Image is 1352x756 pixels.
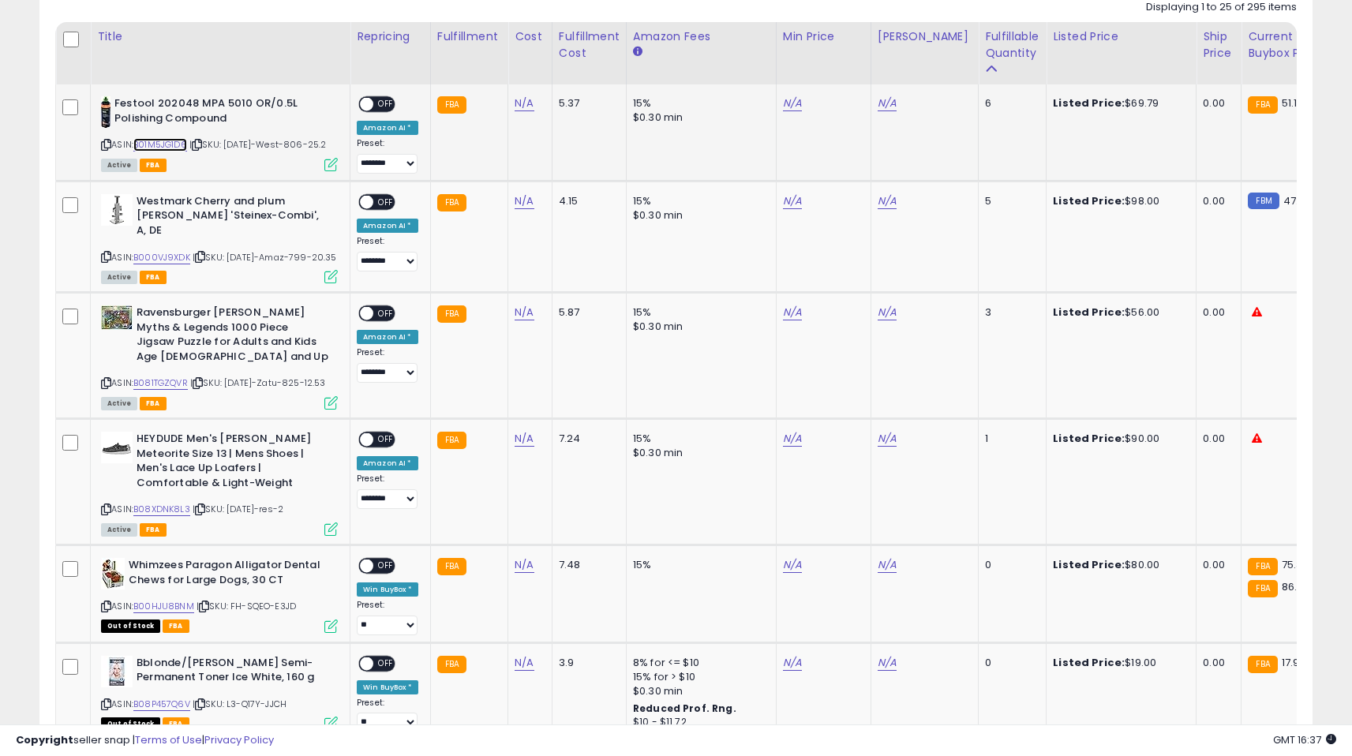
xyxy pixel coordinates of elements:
[633,45,642,59] small: Amazon Fees.
[133,503,190,516] a: B08XDNK8L3
[357,698,418,733] div: Preset:
[133,138,187,152] a: B01M5JG1D6
[437,28,501,45] div: Fulfillment
[559,656,614,670] div: 3.9
[1053,28,1189,45] div: Listed Price
[633,320,764,334] div: $0.30 min
[101,397,137,410] span: All listings currently available for purchase on Amazon
[633,208,764,223] div: $0.30 min
[137,194,328,242] b: Westmark Cherry and plum [PERSON_NAME] 'Steinex-Combi', A, DE
[135,732,202,747] a: Terms of Use
[1053,96,1184,110] div: $69.79
[1283,193,1312,208] span: 47.32
[101,96,110,128] img: 41ZBmqk4-IL._SL40_.jpg
[101,194,133,226] img: 31xjkgNhw1L._SL40_.jpg
[633,194,764,208] div: 15%
[357,680,418,694] div: Win BuyBox *
[437,194,466,211] small: FBA
[878,557,897,573] a: N/A
[373,98,399,111] span: OFF
[357,236,418,271] div: Preset:
[101,432,133,463] img: 41wr4KDHZpL._SL40_.jpg
[133,251,190,264] a: B000VJ9XDK
[878,305,897,320] a: N/A
[1248,96,1277,114] small: FBA
[633,684,764,698] div: $0.30 min
[140,159,167,172] span: FBA
[357,347,418,383] div: Preset:
[1053,431,1125,446] b: Listed Price:
[633,305,764,320] div: 15%
[437,656,466,673] small: FBA
[101,558,338,631] div: ASIN:
[137,656,328,689] b: Bblonde/[PERSON_NAME] Semi-Permanent Toner Ice White, 160 g
[1203,558,1229,572] div: 0.00
[783,305,802,320] a: N/A
[193,503,283,515] span: | SKU: [DATE]-res-2
[559,28,620,62] div: Fulfillment Cost
[1203,305,1229,320] div: 0.00
[114,96,306,129] b: Festool 202048 MPA 5010 OR/0.5L Polishing Compound
[357,600,418,635] div: Preset:
[633,446,764,460] div: $0.30 min
[985,558,1034,572] div: 0
[133,376,188,390] a: B081TGZQVR
[783,28,864,45] div: Min Price
[515,655,534,671] a: N/A
[357,28,424,45] div: Repricing
[197,600,296,612] span: | SKU: FH-SQEO-E3JD
[1282,557,1309,572] span: 75.33
[985,432,1034,446] div: 1
[101,305,338,408] div: ASIN:
[437,96,466,114] small: FBA
[559,194,614,208] div: 4.15
[101,558,125,589] img: 519JXM7A21L._SL40_.jpg
[373,195,399,208] span: OFF
[559,558,614,572] div: 7.48
[985,96,1034,110] div: 6
[357,473,418,509] div: Preset:
[633,656,764,670] div: 8% for <= $10
[437,558,466,575] small: FBA
[515,305,534,320] a: N/A
[878,28,972,45] div: [PERSON_NAME]
[101,96,338,170] div: ASIN:
[357,138,418,174] div: Preset:
[357,330,418,344] div: Amazon AI *
[357,456,418,470] div: Amazon AI *
[878,193,897,209] a: N/A
[783,431,802,447] a: N/A
[878,95,897,111] a: N/A
[101,432,338,534] div: ASIN:
[515,28,545,45] div: Cost
[129,558,320,591] b: Whimzees Paragon Alligator Dental Chews for Large Dogs, 30 CT
[985,28,1039,62] div: Fulfillable Quantity
[633,28,770,45] div: Amazon Fees
[140,271,167,284] span: FBA
[101,656,133,687] img: 410vomjvd6L._SL40_.jpg
[193,698,287,710] span: | SKU: L3-Q17Y-JJCH
[1248,580,1277,597] small: FBA
[189,138,327,151] span: | SKU: [DATE]-West-806-25.2
[1273,732,1336,747] span: 2025-10-11 16:37 GMT
[633,96,764,110] div: 15%
[1203,28,1234,62] div: Ship Price
[1248,28,1329,62] div: Current Buybox Price
[101,194,338,282] div: ASIN:
[1203,194,1229,208] div: 0.00
[137,305,328,368] b: Ravensburger [PERSON_NAME] Myths & Legends 1000 Piece Jigsaw Puzzle for Adults and Kids Age [DEMO...
[985,656,1034,670] div: 0
[101,619,160,633] span: All listings that are currently out of stock and unavailable for purchase on Amazon
[633,558,764,572] div: 15%
[97,28,343,45] div: Title
[559,305,614,320] div: 5.87
[985,194,1034,208] div: 5
[1053,95,1125,110] b: Listed Price:
[373,560,399,573] span: OFF
[437,305,466,323] small: FBA
[16,732,73,747] strong: Copyright
[515,557,534,573] a: N/A
[633,110,764,125] div: $0.30 min
[133,600,194,613] a: B00HJU8BNM
[373,307,399,320] span: OFF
